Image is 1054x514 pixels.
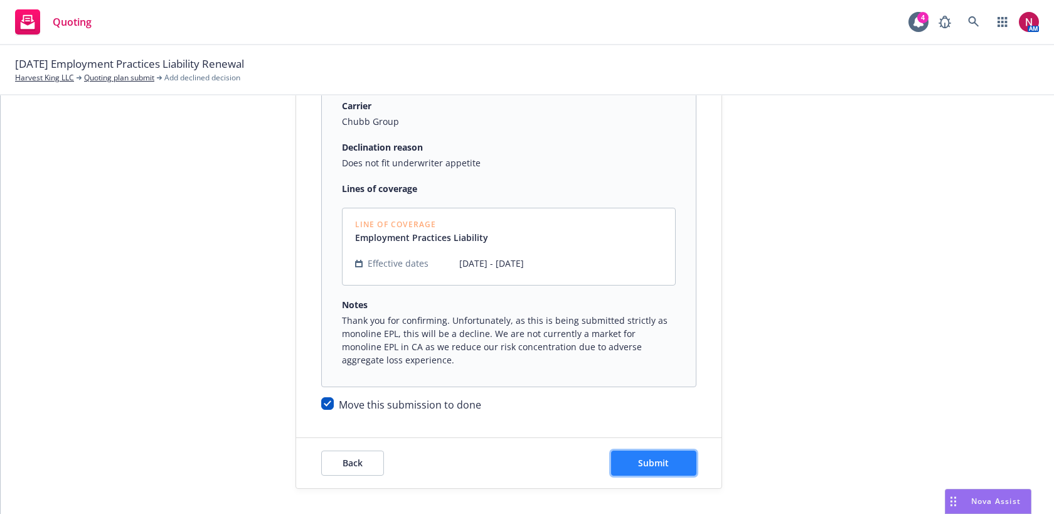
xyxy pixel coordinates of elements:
span: [DATE] - [DATE] [459,257,663,270]
a: Employment Practices Liability [355,231,498,244]
span: Does not fit underwriter appetite [342,156,676,169]
strong: Carrier [342,100,371,112]
button: Back [321,451,384,476]
span: Move this submission to done [339,398,481,412]
span: Effective dates [368,257,429,270]
a: Quoting plan submit [84,72,154,83]
a: Search [961,9,986,35]
a: Harvest King LLC [15,72,74,83]
span: Add declined decision [164,72,240,83]
span: Chubb Group [342,115,676,128]
button: Submit [611,451,696,476]
img: photo [1019,12,1039,32]
strong: Declination reason [342,141,423,153]
button: Nova Assist [945,489,1031,514]
a: Quoting [10,4,97,40]
span: Nova Assist [971,496,1021,506]
span: [DATE] Employment Practices Liability Renewal [15,56,244,72]
strong: Notes [342,299,368,311]
div: Drag to move [945,490,961,513]
span: Back [343,457,363,469]
div: 4 [917,12,929,23]
strong: Lines of coverage [342,183,417,195]
span: Submit [638,457,669,469]
a: Report a Bug [932,9,957,35]
span: Quoting [53,17,92,27]
span: Line of Coverage [355,221,498,228]
a: Switch app [990,9,1015,35]
span: Thank you for confirming. Unfortunately, as this is being submitted strictly as monoline EPL, thi... [342,314,676,367]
